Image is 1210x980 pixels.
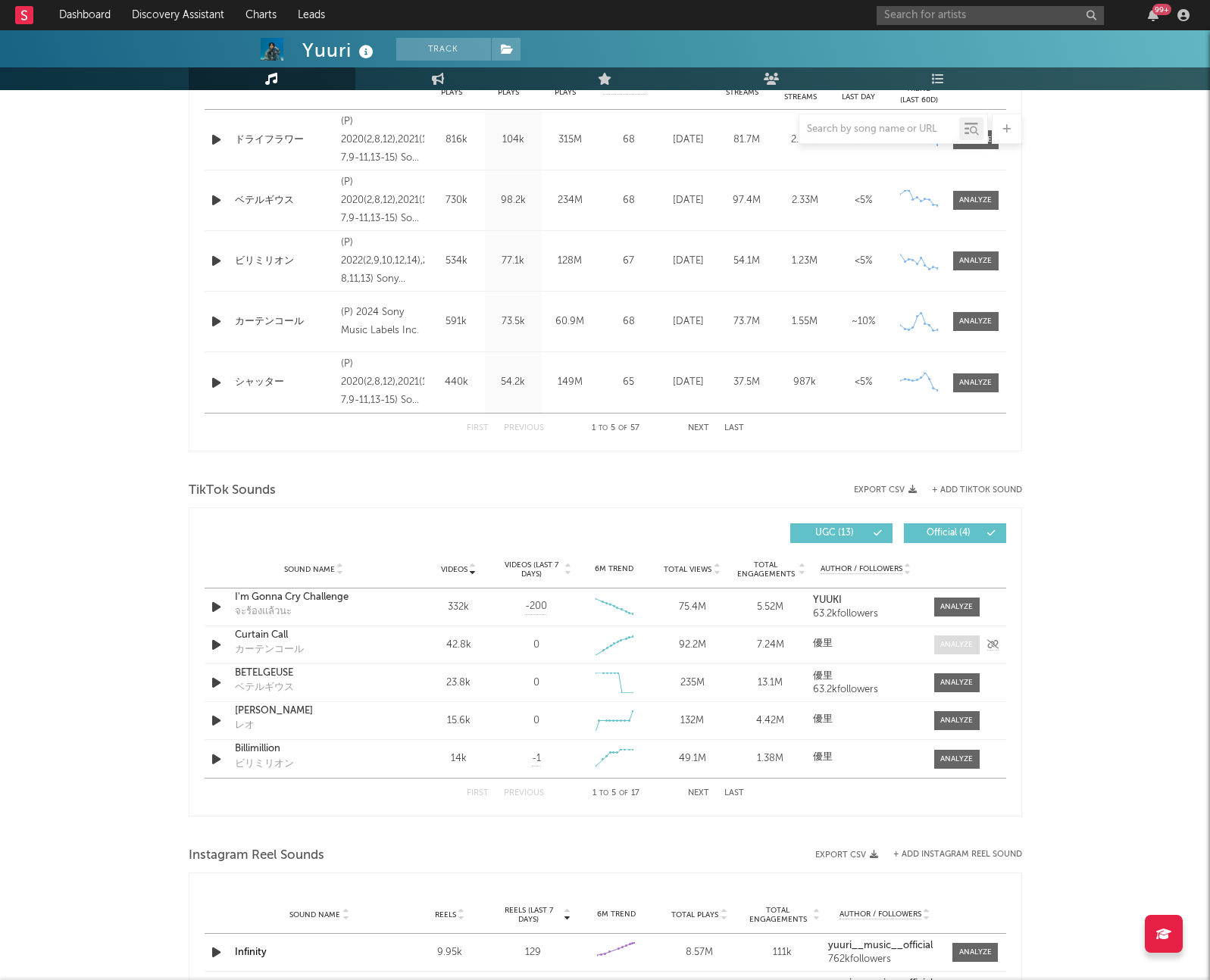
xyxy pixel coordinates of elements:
a: ビリミリオン [235,254,334,269]
strong: YUUKI [813,595,842,605]
a: シャッター [235,375,334,390]
a: カーテンコール [235,314,334,329]
div: 111k [745,945,821,960]
div: 1.38M [735,751,805,766]
div: (P) 2020(2,8,12),2021(1,3-7,9-11,13-15) Sony Music Labels Inc. / 2019(16) INTACT RECORDS [341,173,424,228]
div: 73.5k [489,314,538,329]
div: 54.2k [489,375,538,390]
span: to [599,790,608,797]
div: 4.42M [735,713,805,729]
div: 75.4M [657,600,727,615]
div: 92.2M [657,638,727,653]
button: + Add TikTok Sound [932,486,1022,495]
div: 730k [432,193,481,208]
div: Yuuri [302,38,377,63]
button: Export CSV [854,485,917,495]
div: 67 [602,254,655,269]
button: + Add Instagram Reel Sound [893,850,1022,859]
div: 0 [533,676,539,691]
a: YUUKI [813,595,918,606]
a: [PERSON_NAME] [235,704,393,719]
a: yuuri__music__official [828,941,942,951]
div: (P) 2022(2,9,10,12,14),2023(1,3-8,11,13) Sony Music Labels Inc. [341,234,424,289]
div: 234M [546,193,595,208]
div: 7.24M [735,638,805,653]
div: 332k [424,600,494,615]
div: 987k [780,375,830,390]
span: UGC ( 13 ) [800,529,870,538]
div: 762k followers [828,954,942,965]
div: 591k [432,314,481,329]
div: (P) 2024 Sony Music Labels Inc. [341,304,424,340]
strong: 優里 [813,638,833,648]
a: Curtain Call [235,628,393,643]
div: 2.33M [780,193,830,208]
button: + Add TikTok Sound [917,486,1022,495]
div: 149M [546,375,595,390]
span: Total Plays [671,910,718,919]
button: 99+ [1148,9,1158,21]
div: (P) 2020(2,8,12),2021(1,3-7,9-11,13-15) Sony Music Labels Inc. / 2019(16) INTACT RECORDS [341,113,424,167]
button: First [467,789,489,797]
div: 37.5M [721,375,772,390]
div: 49.1M [657,751,727,766]
span: Official ( 4 ) [914,529,983,538]
div: I'm Gonna Cry Challenge [235,590,393,605]
a: Billimillion [235,741,393,757]
button: UGC(13) [790,523,893,543]
div: ベテルギウス [235,193,334,208]
div: 65 [602,375,655,390]
button: Official(4) [904,523,1006,543]
span: Author / Followers [821,564,902,574]
div: จะร้องแล้วนะ [235,604,292,620]
div: 0 [533,638,539,653]
div: <5% [838,193,889,208]
div: 440k [432,375,481,390]
div: [DATE] [663,314,714,329]
div: BETELGEUSE [235,666,393,681]
div: 8.57M [661,945,737,960]
div: 13.1M [735,676,805,691]
button: Last [724,424,744,432]
div: + Add Instagram Reel Sound [878,850,1022,859]
div: 14k [424,751,494,766]
span: Author / Followers [839,910,921,919]
div: 42.8k [424,638,494,653]
div: 73.7M [721,314,772,329]
div: 129 [496,945,571,960]
div: 63.2k followers [813,685,918,695]
button: Last [724,789,744,797]
a: Infinity [235,947,267,957]
button: Previous [504,789,544,797]
span: Sound Name [284,565,335,574]
div: 98.2k [489,193,538,208]
strong: 優里 [813,714,833,724]
div: 99 + [1152,4,1171,15]
div: 54.1M [721,254,772,269]
div: カーテンコール [235,642,304,657]
span: of [619,790,628,797]
button: First [467,424,489,432]
div: 5.52M [735,600,805,615]
div: 6M Trend [579,563,649,575]
button: Next [688,789,709,797]
div: 132M [657,713,727,729]
strong: 優里 [813,752,833,762]
div: ビリミリオン [235,757,294,772]
span: to [599,425,608,432]
div: 0 [533,713,539,729]
div: 15.6k [424,713,494,729]
div: <5% [838,254,889,269]
div: [DATE] [663,193,714,208]
div: 9.95k [412,945,488,960]
button: Next [688,424,709,432]
span: -200 [525,599,547,614]
div: 97.4M [721,193,772,208]
button: Track [396,38,491,61]
div: 68 [602,193,655,208]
